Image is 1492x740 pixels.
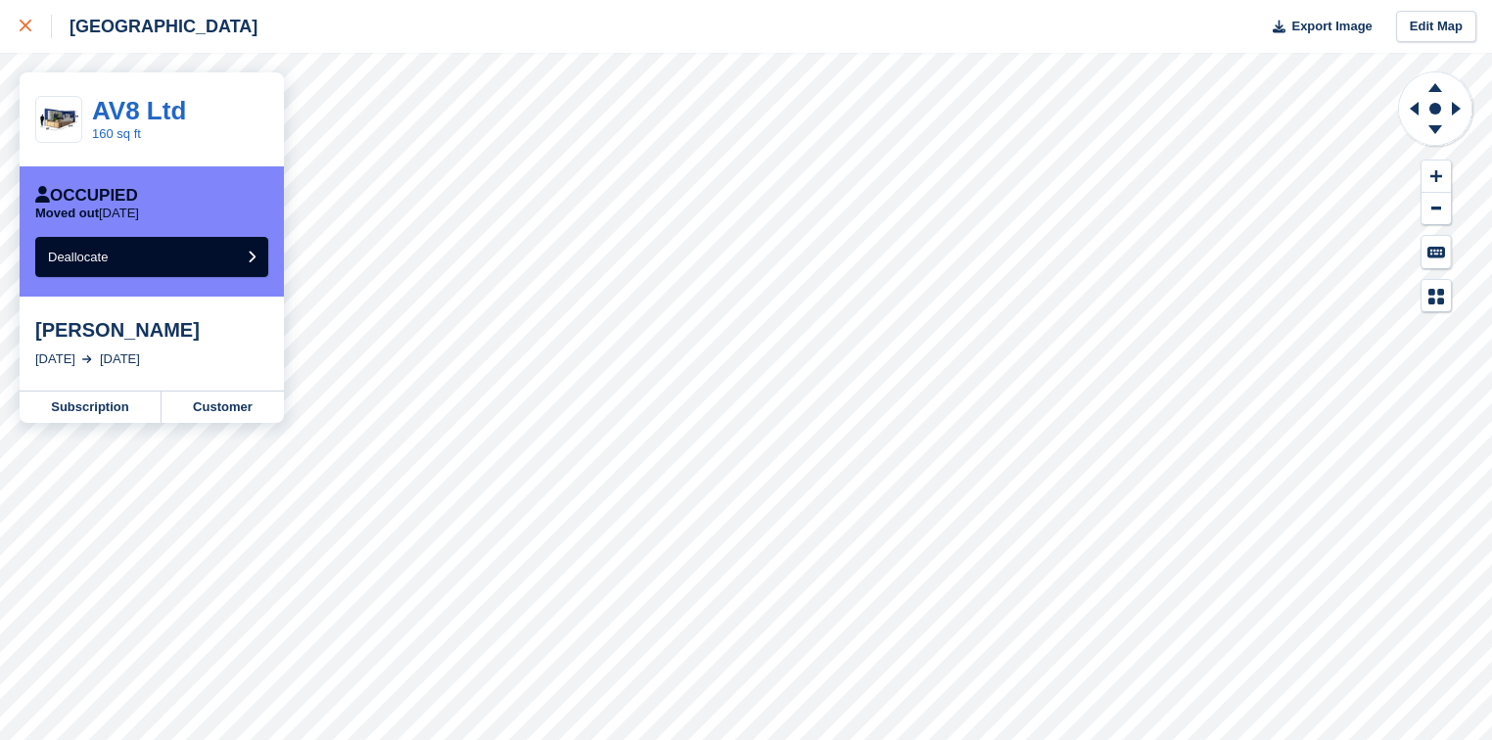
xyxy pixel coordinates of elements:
button: Zoom Out [1422,193,1451,225]
a: AV8 Ltd [92,96,186,125]
a: Subscription [20,392,162,423]
div: [GEOGRAPHIC_DATA] [52,15,257,38]
div: [DATE] [100,349,140,369]
button: Keyboard Shortcuts [1422,236,1451,268]
a: Edit Map [1396,11,1476,43]
img: arrow-right-light-icn-cde0832a797a2874e46488d9cf13f60e5c3a73dbe684e267c42b8395dfbc2abf.svg [82,355,92,363]
span: Deallocate [48,250,108,264]
p: [DATE] [35,206,139,221]
button: Map Legend [1422,280,1451,312]
div: Occupied [35,186,138,206]
div: [PERSON_NAME] [35,318,268,342]
button: Zoom In [1422,161,1451,193]
button: Export Image [1261,11,1373,43]
div: [DATE] [35,349,75,369]
button: Deallocate [35,237,268,277]
span: Moved out [35,206,99,220]
a: 160 sq ft [92,126,141,141]
span: Export Image [1291,17,1372,36]
img: 20-ft-container.jpg [36,103,81,137]
a: Customer [162,392,284,423]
